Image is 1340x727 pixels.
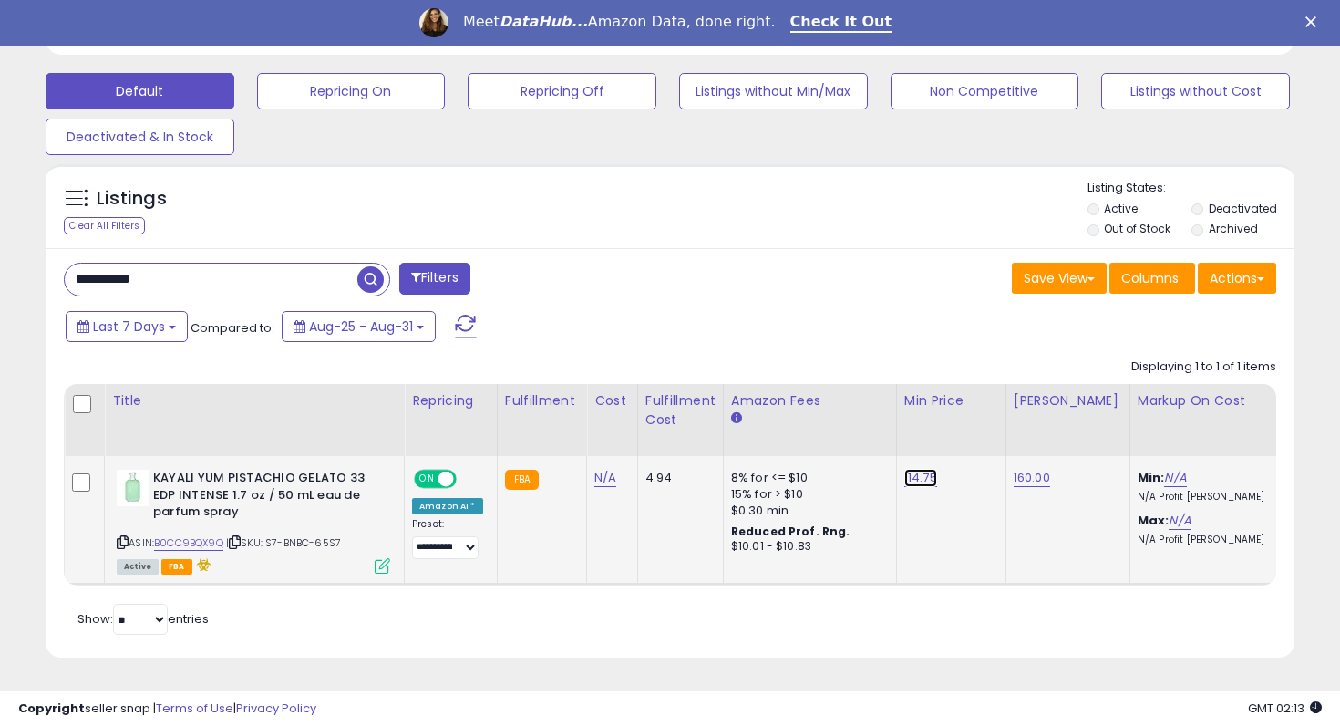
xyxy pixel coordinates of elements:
[282,311,436,342] button: Aug-25 - Aug-31
[154,535,223,551] a: B0CC9BQX9Q
[1198,263,1276,294] button: Actions
[1138,491,1289,504] p: N/A Profit [PERSON_NAME]
[1138,391,1295,410] div: Markup on Cost
[1014,391,1122,410] div: [PERSON_NAME]
[153,470,375,525] b: KAYALI YUM PISTACHIO GELATO 33 EDP INTENSE 1.7 oz / 50 mL eau de parfum spray
[904,391,998,410] div: Min Price
[412,391,490,410] div: Repricing
[192,558,211,571] i: hazardous material
[77,610,209,628] span: Show: entries
[161,559,192,575] span: FBA
[93,317,165,336] span: Last 7 Days
[594,469,616,487] a: N/A
[731,503,882,519] div: $0.30 min
[226,535,341,550] span: | SKU: S7-BNBC-65S7
[505,391,579,410] div: Fulfillment
[18,701,316,718] div: seller snap | |
[1014,469,1050,487] a: 160.00
[594,391,630,410] div: Cost
[156,700,233,717] a: Terms of Use
[505,470,539,490] small: FBA
[645,391,716,430] div: Fulfillment Cost
[790,13,892,33] a: Check It Out
[1012,263,1107,294] button: Save View
[1131,358,1276,376] div: Displaying 1 to 1 of 1 items
[412,518,483,559] div: Preset:
[731,486,882,503] div: 15% for > $10
[117,559,159,575] span: All listings currently available for purchase on Amazon
[1109,263,1195,294] button: Columns
[66,311,188,342] button: Last 7 Days
[731,539,882,555] div: $10.01 - $10.83
[731,391,889,410] div: Amazon Fees
[731,410,742,427] small: Amazon Fees.
[1138,469,1165,486] b: Min:
[454,472,483,487] span: OFF
[1087,180,1295,197] p: Listing States:
[412,498,483,514] div: Amazon AI *
[1305,16,1324,27] div: Close
[1104,221,1170,236] label: Out of Stock
[645,470,709,486] div: 4.94
[309,317,413,336] span: Aug-25 - Aug-31
[117,470,390,572] div: ASIN:
[468,73,656,109] button: Repricing Off
[1104,201,1138,216] label: Active
[1209,201,1277,216] label: Deactivated
[731,470,882,486] div: 8% for <= $10
[904,469,937,487] a: 114.75
[1129,384,1303,456] th: The percentage added to the cost of goods (COGS) that forms the calculator for Min & Max prices.
[731,524,850,539] b: Reduced Prof. Rng.
[1248,700,1322,717] span: 2025-09-8 02:13 GMT
[97,186,167,212] h5: Listings
[416,472,438,487] span: ON
[891,73,1079,109] button: Non Competitive
[46,73,234,109] button: Default
[1138,512,1170,529] b: Max:
[1164,469,1186,487] a: N/A
[64,217,145,234] div: Clear All Filters
[399,263,470,295] button: Filters
[1101,73,1290,109] button: Listings without Cost
[46,119,234,155] button: Deactivated & In Stock
[236,700,316,717] a: Privacy Policy
[257,73,446,109] button: Repricing On
[117,470,149,506] img: 21csKn2n6aL._SL40_.jpg
[1138,534,1289,546] p: N/A Profit [PERSON_NAME]
[463,13,776,31] div: Meet Amazon Data, done right.
[18,700,85,717] strong: Copyright
[112,391,397,410] div: Title
[1169,512,1191,530] a: N/A
[500,13,588,30] i: DataHub...
[679,73,868,109] button: Listings without Min/Max
[1121,269,1179,287] span: Columns
[1209,221,1258,236] label: Archived
[419,8,448,37] img: Profile image for Georgie
[191,319,274,337] span: Compared to:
